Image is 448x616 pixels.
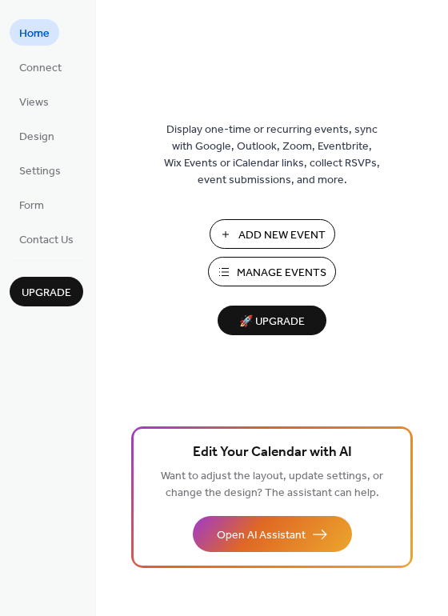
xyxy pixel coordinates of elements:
[164,122,380,189] span: Display one-time or recurring events, sync with Google, Outlook, Zoom, Eventbrite, Wix Events or ...
[238,227,326,244] span: Add New Event
[19,129,54,146] span: Design
[19,163,61,180] span: Settings
[10,157,70,183] a: Settings
[19,198,44,214] span: Form
[19,94,49,111] span: Views
[210,219,335,249] button: Add New Event
[19,232,74,249] span: Contact Us
[227,311,317,333] span: 🚀 Upgrade
[19,26,50,42] span: Home
[10,122,64,149] a: Design
[208,257,336,286] button: Manage Events
[193,442,352,464] span: Edit Your Calendar with AI
[22,285,71,302] span: Upgrade
[10,226,83,252] a: Contact Us
[10,54,71,80] a: Connect
[10,191,54,218] a: Form
[193,516,352,552] button: Open AI Assistant
[19,60,62,77] span: Connect
[10,277,83,306] button: Upgrade
[237,265,326,282] span: Manage Events
[217,527,306,544] span: Open AI Assistant
[218,306,326,335] button: 🚀 Upgrade
[161,466,383,504] span: Want to adjust the layout, update settings, or change the design? The assistant can help.
[10,88,58,114] a: Views
[10,19,59,46] a: Home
